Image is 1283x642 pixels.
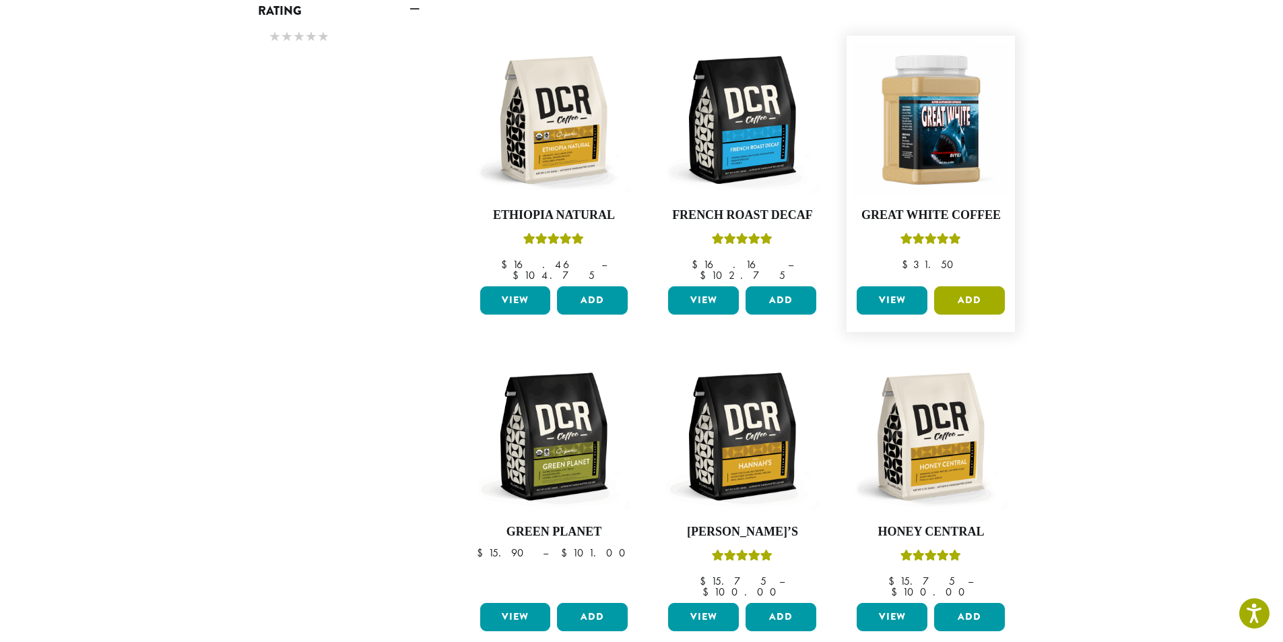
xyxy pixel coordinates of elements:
bdi: 16.16 [692,257,775,271]
h4: Green Planet [477,525,632,540]
a: View [480,603,551,631]
img: DCR-12oz-FTO-Ethiopia-Natural-Stock-scaled.png [476,42,631,197]
span: $ [513,268,524,282]
bdi: 15.75 [888,574,955,588]
span: $ [888,574,900,588]
div: Rated 5.00 out of 5 [712,231,772,251]
button: Add [557,286,628,315]
img: DCR-12oz-Honey-Central-Stock-scaled.png [853,359,1008,514]
a: View [857,286,927,315]
span: $ [700,268,711,282]
span: ★ [281,27,293,46]
a: View [668,286,739,315]
bdi: 31.50 [902,257,960,271]
span: ★ [269,27,281,46]
span: ★ [293,27,305,46]
span: $ [561,546,572,560]
img: Great_White_Ground_Espresso_2.png [853,42,1008,197]
a: View [668,603,739,631]
span: ★ [305,27,317,46]
bdi: 100.00 [891,585,971,599]
bdi: 101.00 [561,546,632,560]
span: $ [702,585,714,599]
a: View [480,286,551,315]
a: [PERSON_NAME]’sRated 5.00 out of 5 [665,359,820,598]
bdi: 100.00 [702,585,783,599]
a: French Roast DecafRated 5.00 out of 5 [665,42,820,281]
h4: Ethiopia Natural [477,208,632,223]
span: – [543,546,548,560]
button: Add [934,603,1005,631]
a: Honey CentralRated 5.00 out of 5 [853,359,1008,598]
span: $ [700,574,711,588]
span: $ [501,257,513,271]
span: $ [891,585,902,599]
bdi: 16.46 [501,257,589,271]
a: Ethiopia NaturalRated 5.00 out of 5 [477,42,632,281]
div: Rated 5.00 out of 5 [900,231,961,251]
bdi: 15.90 [477,546,530,560]
span: – [788,257,793,271]
bdi: 102.75 [700,268,785,282]
div: Rated 5.00 out of 5 [523,231,584,251]
img: DCR-12oz-FTO-Green-Planet-Stock-scaled.png [476,359,631,514]
h4: French Roast Decaf [665,208,820,223]
a: Great White CoffeeRated 5.00 out of 5 $31.50 [853,42,1008,281]
button: Add [746,286,816,315]
div: Rating [258,22,420,53]
h4: Great White Coffee [853,208,1008,223]
h4: [PERSON_NAME]’s [665,525,820,540]
img: DCR-12oz-French-Roast-Decaf-Stock-scaled.png [665,42,820,197]
button: Add [557,603,628,631]
button: Add [934,286,1005,315]
span: – [968,574,973,588]
div: Rated 5.00 out of 5 [712,548,772,568]
div: Rated 5.00 out of 5 [900,548,961,568]
bdi: 15.75 [700,574,766,588]
img: DCR-12oz-Hannahs-Stock-scaled.png [665,359,820,514]
button: Add [746,603,816,631]
bdi: 104.75 [513,268,595,282]
span: – [601,257,607,271]
a: View [857,603,927,631]
span: $ [902,257,913,271]
span: $ [692,257,703,271]
h4: Honey Central [853,525,1008,540]
span: – [779,574,785,588]
span: $ [477,546,488,560]
span: ★ [317,27,329,46]
a: Green Planet [477,359,632,598]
